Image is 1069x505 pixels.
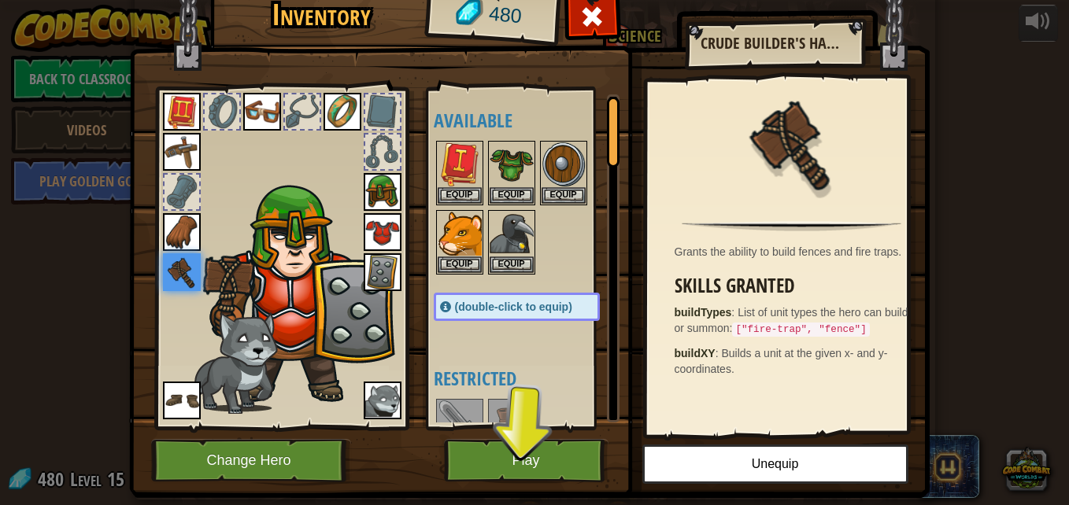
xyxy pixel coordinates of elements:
button: Unequip [642,444,908,484]
button: Equip [438,187,482,204]
img: portrait.png [364,173,401,211]
img: portrait.png [490,212,534,256]
img: portrait.png [490,400,534,444]
button: Change Hero [151,439,351,482]
img: portrait.png [163,133,201,171]
img: portrait.png [438,212,482,256]
strong: buildXY [675,347,716,359]
h4: Available [434,110,631,131]
img: portrait.png [163,93,201,131]
h2: Crude Builder's Hammer [701,35,849,52]
img: portrait.png [243,93,281,131]
span: List of unit types the hero can build or summon: [675,306,908,334]
img: wolf-pup-paper-doll.png [190,311,278,414]
img: portrait.png [324,93,361,131]
span: Builds a unit at the given x- and y-coordinates. [675,347,888,375]
img: portrait.png [542,142,586,186]
img: male.png [202,178,395,407]
strong: buildTypes [675,306,732,319]
h4: Restricted [434,368,631,389]
button: Equip [490,256,534,273]
div: Grants the ability to build fences and fire traps. [675,244,917,260]
h3: Skills Granted [675,275,917,297]
button: Equip [490,187,534,204]
img: portrait.png [163,382,201,419]
span: : [716,347,722,359]
img: portrait.png [364,213,401,251]
img: portrait.png [163,213,201,251]
span: (double-click to equip) [455,300,572,313]
img: portrait.png [741,92,843,194]
span: : [731,306,738,319]
code: ["fire-trap", "fence"] [732,323,869,337]
img: portrait.png [364,382,401,419]
img: hr.png [682,221,901,231]
img: portrait.png [490,142,534,186]
img: portrait.png [438,400,482,444]
button: Equip [438,256,482,273]
button: Equip [542,187,586,204]
button: Play [444,439,608,482]
img: portrait.png [364,253,401,291]
img: portrait.png [438,142,482,186]
img: portrait.png [163,253,201,291]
